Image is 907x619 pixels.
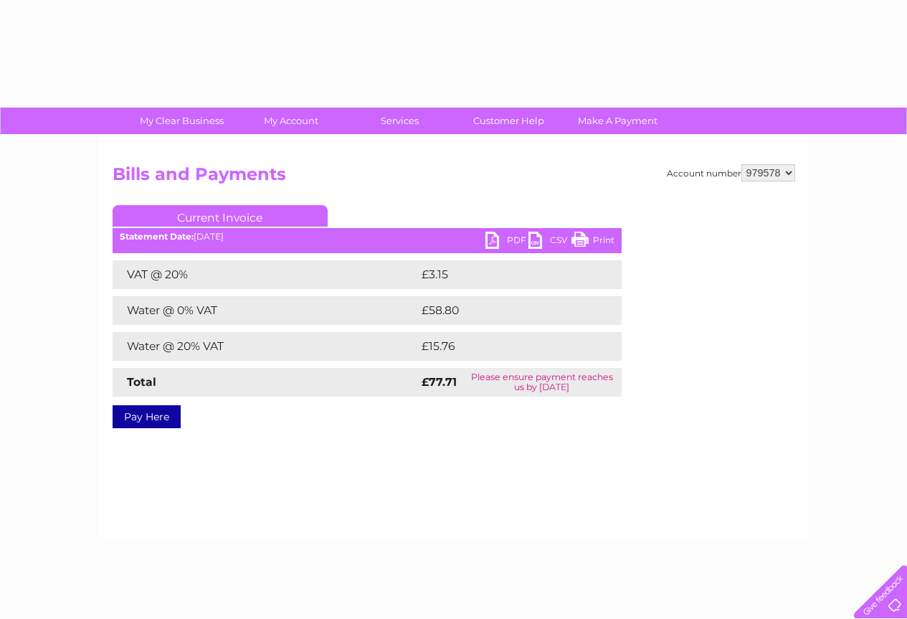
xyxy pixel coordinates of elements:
[462,368,621,397] td: Please ensure payment reaches us by [DATE]
[418,332,592,361] td: £15.76
[120,231,194,242] b: Statement Date:
[422,375,457,389] strong: £77.71
[113,260,418,289] td: VAT @ 20%
[341,108,459,134] a: Services
[485,232,528,252] a: PDF
[418,260,586,289] td: £3.15
[559,108,677,134] a: Make A Payment
[571,232,614,252] a: Print
[232,108,350,134] a: My Account
[113,232,622,242] div: [DATE]
[113,332,418,361] td: Water @ 20% VAT
[528,232,571,252] a: CSV
[418,296,594,325] td: £58.80
[113,405,181,428] a: Pay Here
[123,108,241,134] a: My Clear Business
[127,375,156,389] strong: Total
[113,205,328,227] a: Current Invoice
[450,108,568,134] a: Customer Help
[667,164,795,181] div: Account number
[113,164,795,192] h2: Bills and Payments
[113,296,418,325] td: Water @ 0% VAT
